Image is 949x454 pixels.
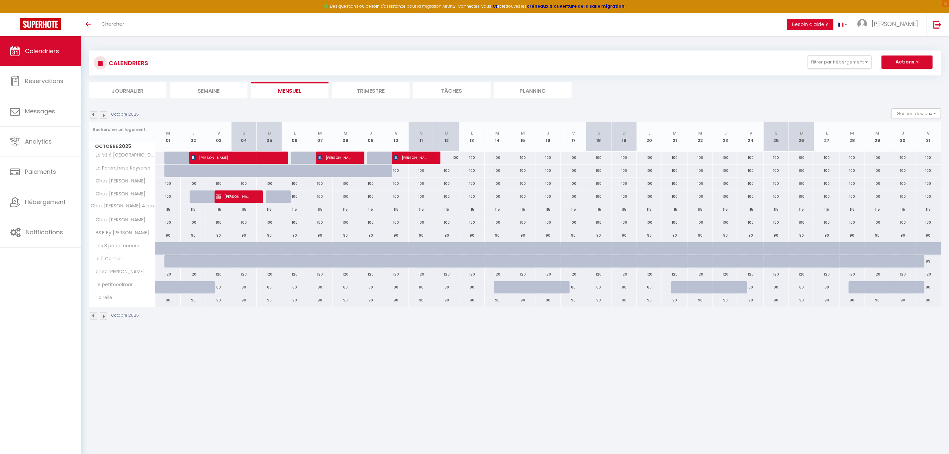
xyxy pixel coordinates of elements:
div: 100 [485,177,510,190]
th: 20 [637,122,662,152]
th: 27 [814,122,839,152]
abbr: M [850,130,854,136]
div: 100 [738,177,763,190]
abbr: J [547,130,549,136]
abbr: S [242,130,245,136]
th: 29 [865,122,890,152]
button: Besoin d'aide ? [787,19,833,30]
div: 90 [814,229,839,242]
div: 90 [307,229,332,242]
div: 100 [307,190,332,203]
th: 04 [231,122,256,152]
div: 100 [662,177,687,190]
div: 100 [865,152,890,164]
div: 100 [358,190,383,203]
div: 90 [282,229,307,242]
div: 100 [890,152,915,164]
div: 100 [510,165,535,177]
div: 115 [485,203,510,216]
div: 115 [688,203,713,216]
div: 115 [333,203,358,216]
button: Actions [882,56,933,69]
div: 100 [738,165,763,177]
div: 100 [383,177,409,190]
th: 26 [789,122,814,152]
th: 21 [662,122,687,152]
div: 100 [358,216,383,229]
div: 100 [789,152,814,164]
div: 100 [814,152,839,164]
div: 115 [789,203,814,216]
span: Chez [PERSON_NAME] [90,216,147,224]
abbr: L [648,130,650,136]
div: 100 [257,177,282,190]
div: 100 [662,152,687,164]
a: ... [PERSON_NAME] [852,13,926,36]
input: Rechercher un logement... [93,124,151,136]
div: 100 [586,177,612,190]
div: 90 [510,229,535,242]
div: 90 [586,229,612,242]
span: [PERSON_NAME] [393,151,427,164]
img: ... [857,19,867,29]
abbr: D [622,130,626,136]
div: 100 [383,190,409,203]
div: 90 [231,229,256,242]
div: 115 [713,203,738,216]
abbr: D [445,130,448,136]
span: B&B By [PERSON_NAME] [90,229,151,237]
div: 100 [713,165,738,177]
div: 100 [383,165,409,177]
div: 115 [307,203,332,216]
div: 100 [561,190,586,203]
div: 100 [688,165,713,177]
abbr: V [217,130,220,136]
div: 100 [840,152,865,164]
li: Planning [494,82,572,98]
div: 100 [688,216,713,229]
div: 90 [764,229,789,242]
button: Filtrer par hébergement [808,56,872,69]
span: Chez [PERSON_NAME] [90,177,147,185]
div: 100 [409,177,434,190]
span: Paiements [25,168,56,176]
div: 100 [434,165,459,177]
th: 10 [383,122,409,152]
div: 100 [890,216,915,229]
div: 90 [181,229,206,242]
div: 100 [789,190,814,203]
div: 90 [865,229,890,242]
div: 100 [181,216,206,229]
div: 115 [358,203,383,216]
abbr: M [166,130,170,136]
abbr: S [420,130,423,136]
div: 100 [713,152,738,164]
div: 100 [865,165,890,177]
abbr: L [471,130,473,136]
div: 115 [561,203,586,216]
abbr: V [572,130,575,136]
div: 100 [231,177,256,190]
div: 115 [612,203,637,216]
th: 30 [890,122,915,152]
div: 100 [713,216,738,229]
a: ICI [491,3,497,9]
div: 100 [358,177,383,190]
div: 100 [764,216,789,229]
div: 115 [510,203,535,216]
div: 100 [612,177,637,190]
th: 24 [738,122,763,152]
abbr: M [343,130,347,136]
div: 100 [738,216,763,229]
abbr: M [876,130,880,136]
div: 90 [459,229,485,242]
img: Super Booking [20,18,61,30]
div: 100 [662,165,687,177]
div: 100 [713,190,738,203]
div: 100 [459,165,485,177]
div: 100 [333,216,358,229]
th: 11 [409,122,434,152]
th: 07 [307,122,332,152]
div: 90 [409,229,434,242]
div: 90 [535,229,561,242]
